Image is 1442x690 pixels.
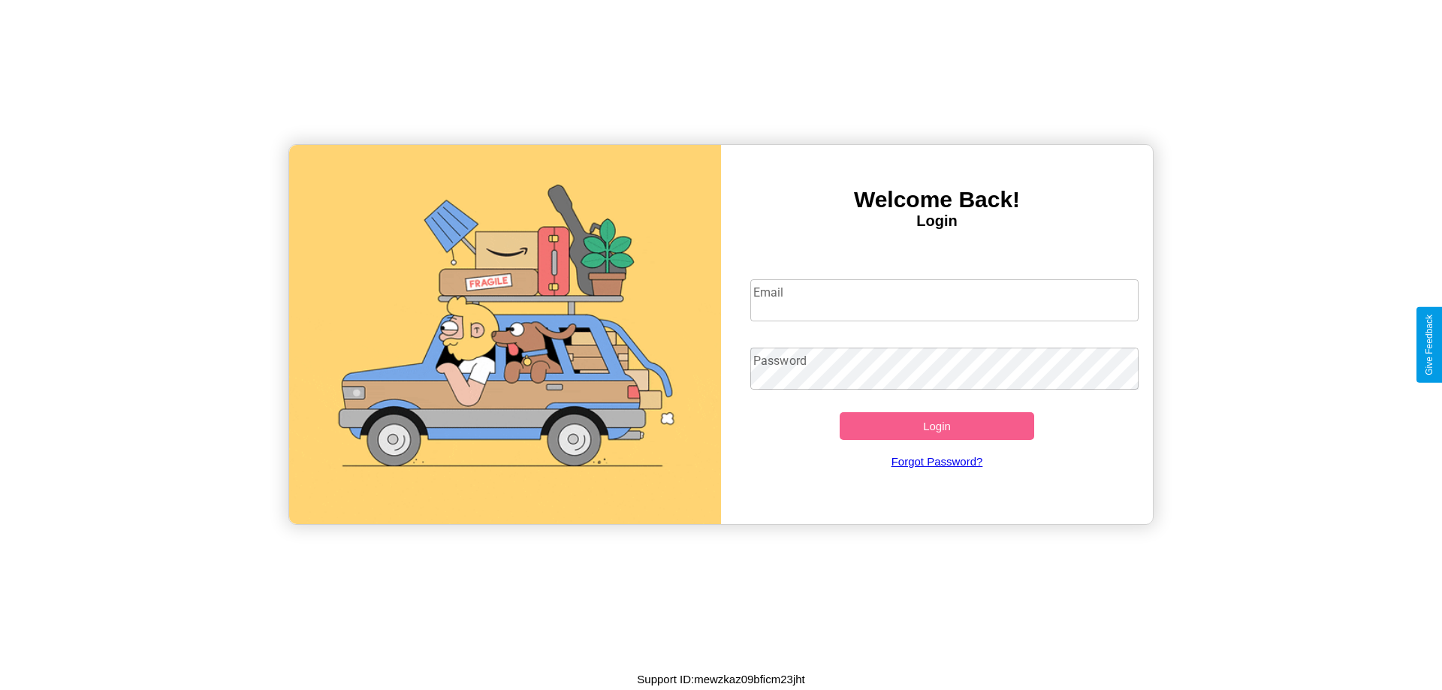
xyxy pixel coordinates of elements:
[840,412,1034,440] button: Login
[1424,315,1434,375] div: Give Feedback
[721,212,1153,230] h4: Login
[637,669,804,689] p: Support ID: mewzkaz09bficm23jht
[721,187,1153,212] h3: Welcome Back!
[743,440,1132,483] a: Forgot Password?
[289,145,721,524] img: gif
